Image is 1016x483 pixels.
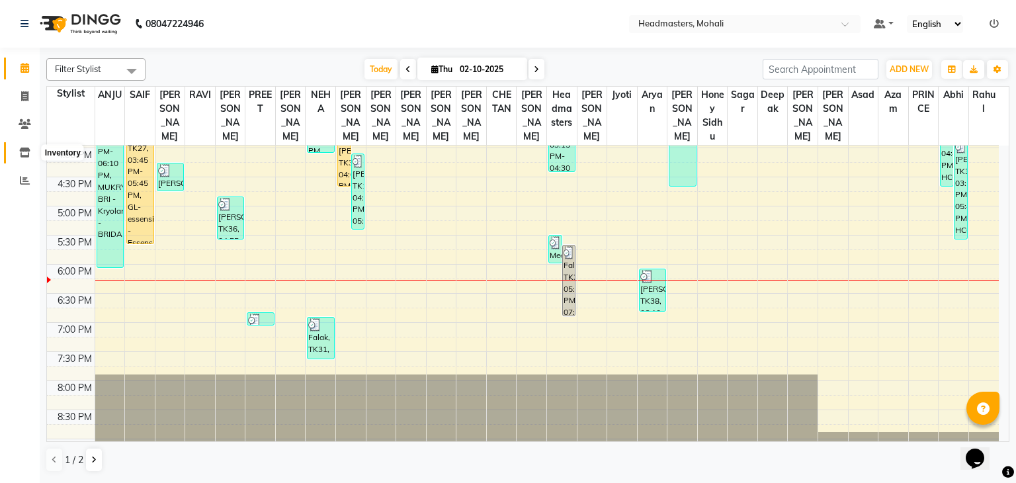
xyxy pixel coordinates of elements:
span: [PERSON_NAME] [427,87,456,145]
div: 5:00 PM [55,206,95,220]
input: Search Appointment [763,59,878,79]
span: Aryan [638,87,667,117]
span: CHETAN [487,87,517,117]
div: [PERSON_NAME], TK36, 04:55 PM-05:40 PM, BRD - [PERSON_NAME] [218,197,243,239]
span: [PERSON_NAME] [366,87,396,145]
span: Honey Sidhu [698,87,728,145]
div: 5:30 PM [55,236,95,249]
span: [PERSON_NAME] [396,87,426,145]
div: 7:30 PM [55,352,95,366]
div: 9:00 PM [55,439,95,453]
span: Sagar [728,87,757,117]
span: [PERSON_NAME] [818,87,848,145]
span: Azam [878,87,908,117]
span: Rahul [969,87,999,117]
div: [PERSON_NAME], TK38, 06:10 PM-06:55 PM, HD - Hair Do [640,269,665,311]
div: [PERSON_NAME], TK12, 04:10 PM-05:30 PM, TH-UL - [GEOGRAPHIC_DATA],TH-EB - Eyebrows,MC3 - Manicure... [352,154,364,229]
button: ADD NEW [886,60,932,79]
span: NEHA [306,87,335,117]
span: [PERSON_NAME] [667,87,697,145]
span: ADD NEW [890,64,929,74]
span: [PERSON_NAME] [456,87,486,145]
span: [PERSON_NAME] [216,87,245,145]
span: PRINCE [909,87,939,117]
span: RAVI [185,87,215,103]
div: Stylist [47,87,95,101]
span: Abhi [939,87,968,103]
span: Thu [428,64,456,74]
div: [PERSON_NAME], TK34, 04:20 PM-04:50 PM, SSL - Shampoo [157,163,183,191]
div: 4:30 PM [55,177,95,191]
div: Falak, TK31, 05:45 PM-07:00 PM, RT-ES - Essensity Root Touchup(one inch only) [563,245,575,316]
div: 8:00 PM [55,381,95,395]
span: Headmasters [547,87,577,131]
div: 7:00 PM [55,323,95,337]
div: 6:00 PM [55,265,95,279]
span: [PERSON_NAME] [517,87,546,145]
span: Deepak [758,87,788,117]
iframe: chat widget [960,430,1003,470]
span: [PERSON_NAME] [276,87,306,145]
div: 6:30 PM [55,294,95,308]
div: [PERSON_NAME], TK38, 06:55 PM-07:10 PM, O3-MSK-DTAN - D-Tan Pack [247,313,273,325]
div: [PERSON_NAME], TK35, 03:55 PM-05:40 PM, HCG - Hair Cut by Senior Hair Stylist,BRD - [PERSON_NAME] [954,140,967,239]
div: [PERSON_NAME], TK30, 04:00 PM-04:45 PM, MSG-POLISH - Body Polishing [338,144,351,186]
input: 2025-10-02 [456,60,522,79]
span: SAIF [125,87,155,103]
span: PREET [245,87,275,117]
b: 08047224946 [146,5,204,42]
div: jasmine, TK27, 03:45 PM-05:45 PM, GL-essensity - Essensity Global [127,130,153,243]
div: Falak, TK31, 07:00 PM-07:45 PM, TH-EB - Eyebrows,WX-UL-RC - Waxing Upper Lip - Premium,WX-UA-RC -... [308,318,333,359]
span: Asad [849,87,878,103]
span: [PERSON_NAME] [155,87,185,145]
span: Jyoti [607,87,637,103]
div: 8:30 PM [55,410,95,424]
span: Filter Stylist [55,64,101,74]
div: [PERSON_NAME], TK38, 03:10 PM-06:10 PM, MUKRY-BRI - Kryolan - BRIDAL [97,97,123,267]
div: Inventory [42,145,84,161]
span: [PERSON_NAME] [577,87,607,145]
div: Meetnain, TK37, 05:35 PM-06:05 PM, BA - Bridal Advance [549,236,562,263]
span: [PERSON_NAME] [336,87,366,145]
span: 1 / 2 [65,453,83,467]
img: logo [34,5,124,42]
span: [PERSON_NAME] [788,87,818,145]
span: Today [364,59,398,79]
span: ANJU [95,87,125,103]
